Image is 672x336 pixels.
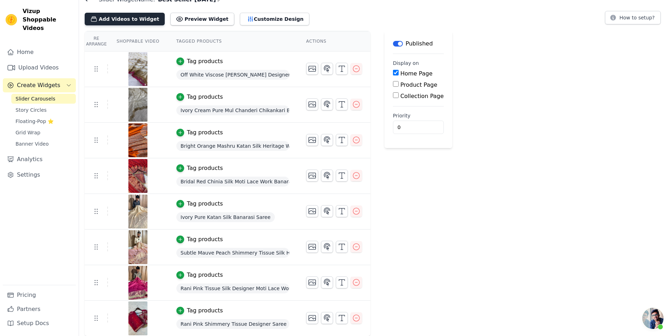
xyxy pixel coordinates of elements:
th: Re Arrange [85,31,108,51]
label: Priority [393,112,444,119]
span: Bridal Red Chinia Silk Moti Lace Work Banarasi Saree [176,177,289,187]
span: Create Widgets [17,81,60,90]
button: Add Videos to Widget [85,13,165,25]
button: Create Widgets [3,78,76,92]
span: Rani Pink Tissue Silk Designer Moti Lace Work Banarasi Saree [176,283,289,293]
img: vizup-images-b943.jpg [128,52,148,86]
div: Open chat [642,308,664,329]
span: Ivory Pure Katan Silk Banarasi Saree [176,212,275,222]
span: Story Circles [16,106,47,114]
button: Tag products [176,57,223,66]
button: Change Thumbnail [306,241,318,253]
button: Change Thumbnail [306,98,318,110]
div: Tag products [187,200,223,208]
span: Slider Carousels [16,95,55,102]
div: Tag products [187,271,223,279]
a: Banner Video [11,139,76,149]
div: Tag products [187,93,223,101]
a: Floating-Pop ⭐ [11,116,76,126]
button: Change Thumbnail [306,205,318,217]
img: vizup-images-8b46.jpg [128,301,148,335]
div: Tag products [187,235,223,244]
button: How to setup? [605,11,661,24]
div: Tag products [187,306,223,315]
img: vizup-images-1022.jpg [128,266,148,300]
th: Tagged Products [168,31,298,51]
th: Shoppable Video [108,31,168,51]
img: reel-preview-usee-shop-app.myshopify.com-3713522009679843862_55472757453.jpeg [128,230,148,264]
span: Ivory Cream Pure Mul Chanderi Chikankari Embroidery Designer Saree [176,105,289,115]
img: vizup-images-b292.jpg [128,159,148,193]
th: Actions [298,31,370,51]
label: Home Page [400,70,432,77]
button: Change Thumbnail [306,312,318,324]
img: vizup-images-8da3.jpg [128,88,148,122]
p: Published [406,39,433,48]
a: How to setup? [605,16,661,23]
button: Change Thumbnail [306,134,318,146]
div: Tag products [187,128,223,137]
button: Preview Widget [170,13,234,25]
span: Off White Viscose [PERSON_NAME] Designer Lace Work [PERSON_NAME] [176,70,289,80]
button: Change Thumbnail [306,170,318,182]
span: Subtle Mauve Peach Shimmery Tissue Silk Handwork Saree [176,248,289,258]
label: Collection Page [400,93,444,99]
button: Tag products [176,164,223,172]
button: Tag products [176,235,223,244]
button: Tag products [176,271,223,279]
a: Pricing [3,288,76,302]
img: vizup-images-9840.jpg [128,123,148,157]
button: Tag products [176,93,223,101]
legend: Display on [393,60,419,67]
span: Bright Orange Mashru Katan Silk Heritage Weave Banarasi Saree [176,141,289,151]
a: Home [3,45,76,59]
button: Tag products [176,128,223,137]
a: Partners [3,302,76,316]
span: Vizup Shoppable Videos [23,7,73,32]
span: Grid Wrap [16,129,40,136]
img: reel-preview-usee-shop-app.myshopify.com-3716848019259333089_55472757453.jpeg [128,195,148,228]
a: Grid Wrap [11,128,76,138]
button: Tag products [176,200,223,208]
a: Upload Videos [3,61,76,75]
button: Tag products [176,306,223,315]
a: Settings [3,168,76,182]
a: Story Circles [11,105,76,115]
span: Floating-Pop ⭐ [16,118,54,125]
img: Vizup [6,14,17,25]
button: Change Thumbnail [306,276,318,288]
a: Analytics [3,152,76,166]
div: Tag products [187,57,223,66]
button: Change Thumbnail [306,63,318,75]
span: Rani Pink Shimmery Tissue Designer Saree [176,319,289,329]
span: Banner Video [16,140,49,147]
div: Tag products [187,164,223,172]
a: Slider Carousels [11,94,76,104]
button: Customize Design [240,13,309,25]
a: Setup Docs [3,316,76,330]
label: Product Page [400,81,437,88]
